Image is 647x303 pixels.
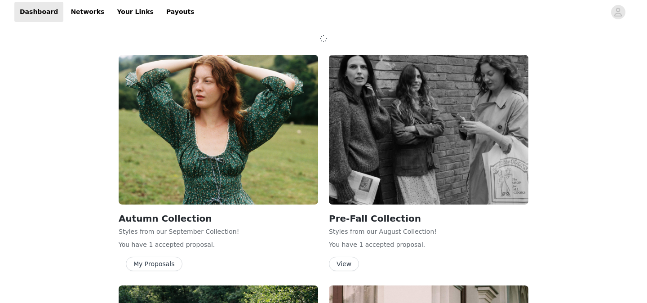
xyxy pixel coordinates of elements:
[329,55,528,205] img: Christy Dawn
[14,2,63,22] a: Dashboard
[65,2,110,22] a: Networks
[119,212,318,225] h2: Autumn Collection
[329,240,528,250] p: You have 1 accepted proposal .
[329,212,528,225] h2: Pre-Fall Collection
[119,240,318,250] p: You have 1 accepted proposal .
[329,257,359,271] button: View
[119,55,318,205] img: Christy Dawn
[329,261,359,267] a: View
[161,2,200,22] a: Payouts
[119,227,318,236] p: Styles from our September Collection!
[126,257,182,271] button: My Proposals
[111,2,159,22] a: Your Links
[329,227,528,236] p: Styles from our August Collection!
[614,5,622,19] div: avatar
